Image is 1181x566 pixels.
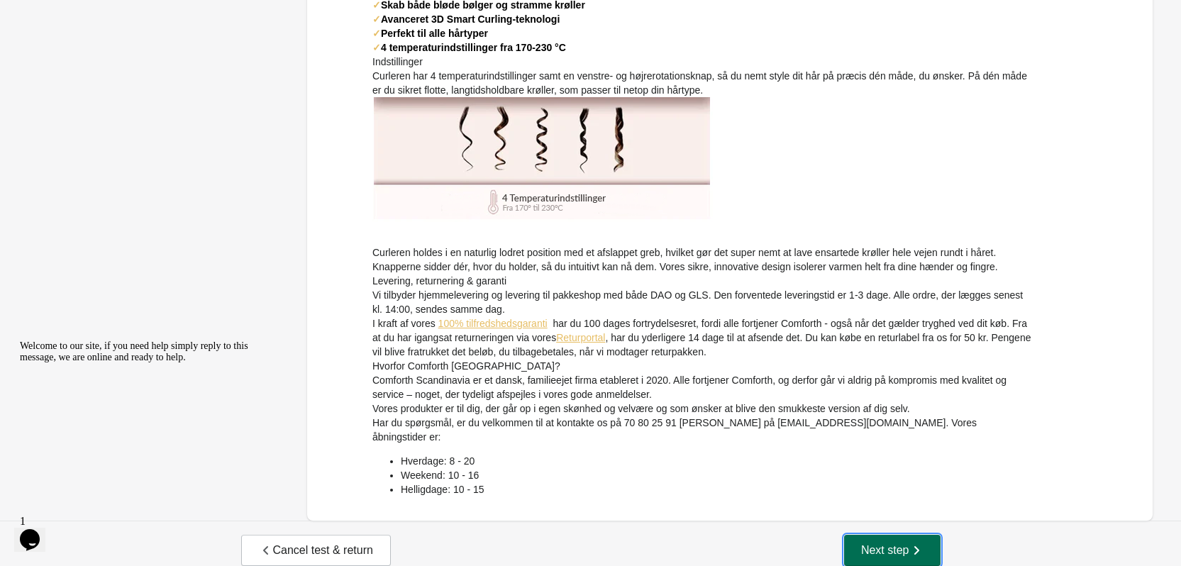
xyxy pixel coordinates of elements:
iframe: chat widget [14,509,60,552]
li: Weekend: 10 - 16 [401,468,1032,482]
span: ✓ [372,42,566,53]
span: Perfekt til alle hårtyper [372,28,566,53]
p: Comforth Scandinavia er et dansk, familieejet firma etableret i 2020. Alle fortjener Comforth, og... [372,373,1032,401]
span: Cancel test & return [259,543,373,557]
p: I kraft af vores har du 100 dages fortrydelsesret, fordi alle fortjener Comforth - også når det g... [372,316,1032,359]
p: Curleren har 4 temperaturindstillinger samt en venstre- og højrerotationsknap, så du nemt style d... [372,69,1032,97]
button: Next step [844,535,941,566]
span: Avanceret 3D Smart Curling-teknologi [372,13,566,53]
div: Welcome to our site, if you need help simply reply to this message, we are online and ready to help. [6,6,261,28]
span: Next step [861,543,924,557]
span: 4 temperaturindstillinger fra 170-230 °C [381,42,566,53]
p: Curleren holdes i en naturlig lodret position med et afslappet greb, hvilket gør det super nemt a... [372,245,1032,274]
h5: Indstillinger [372,55,1032,69]
a: 100% tilfredshedsgaranti [438,318,548,329]
button: Cancel test & return [241,535,391,566]
span: ✓ [372,13,566,53]
li: Helligdage: 10 - 15 [401,482,1032,496]
p: Vi tilbyder hjemmelevering og levering til pakkeshop med både DAO og GLS. Den forventede levering... [372,288,1032,316]
li: Hverdage: 8 - 20 [401,454,1032,468]
p: Vores produkter er til dig, der går op i egen skønhed og velvære og som ønsker at blive den smukk... [372,401,1032,416]
p: Har du spørgsmål, er du velkommen til at kontakte os på 70 80 25 91 [PERSON_NAME] på [EMAIL_ADDRE... [372,416,1032,444]
h5: Levering, returnering & garanti [372,274,1032,288]
h5: Hvorfor Comforth [GEOGRAPHIC_DATA]? [372,359,1032,373]
span: Welcome to our site, if you need help simply reply to this message, we are online and ready to help. [6,6,234,28]
iframe: chat widget [14,335,270,502]
a: Returportal [556,332,605,343]
span: ✓ [372,28,566,53]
